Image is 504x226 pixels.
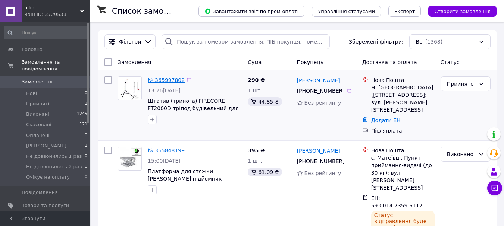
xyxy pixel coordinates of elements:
[312,6,381,17] button: Управління статусами
[394,9,415,14] span: Експорт
[371,195,423,209] span: ЕН: 59 0014 7359 6117
[26,101,49,107] span: Прийняті
[318,9,375,14] span: Управління статусами
[26,121,51,128] span: Скасовані
[148,98,238,119] a: Штатив (тринога) FIRECORE FT2000D тріпод будівельний для лазерного рівня 2,2 м
[148,77,185,83] a: № 365997802
[26,111,49,118] span: Виконані
[118,59,151,65] span: Замовлення
[421,8,497,14] a: Створити замовлення
[441,59,460,65] span: Статус
[248,77,265,83] span: 290 ₴
[22,79,53,85] span: Замовлення
[77,111,87,118] span: 1245
[148,158,181,164] span: 15:00[DATE]
[295,156,346,166] div: [PHONE_NUMBER]
[304,100,341,106] span: Без рейтингу
[118,147,142,171] a: Фото товару
[118,76,142,100] a: Фото товару
[371,117,401,123] a: Додати ЕН
[371,84,435,114] div: м. [GEOGRAPHIC_DATA] ([STREET_ADDRESS]: вул. [PERSON_NAME][STREET_ADDRESS]
[447,150,475,158] div: Виконано
[204,8,298,15] span: Завантажити звіт по пром-оплаті
[26,143,66,149] span: [PERSON_NAME]
[79,121,87,128] span: 121
[371,76,435,84] div: Нова Пошта
[22,202,69,209] span: Товари та послуги
[24,4,80,11] span: fillin
[428,6,497,17] button: Створити замовлення
[85,163,87,170] span: 0
[297,59,323,65] span: Покупець
[304,170,341,176] span: Без рейтингу
[24,11,90,18] div: Ваш ID: 3729533
[349,38,403,45] span: Збережені фільтри:
[26,163,82,170] span: Не дозвонились 2 раз
[198,6,304,17] button: Завантажити звіт по пром-оплаті
[112,7,188,16] h1: Список замовлень
[248,168,282,176] div: 61.09 ₴
[85,153,87,160] span: 0
[26,132,50,139] span: Оплачені
[248,59,262,65] span: Cума
[26,90,37,97] span: Нові
[85,174,87,181] span: 0
[22,46,43,53] span: Головна
[22,59,90,72] span: Замовлення та повідомлення
[118,147,141,170] img: Фото товару
[26,153,82,160] span: Не дозвонились 1 раз
[148,168,222,189] a: Платформа для стяжки [PERSON_NAME] підйомник нівеліра рівня мікроліфт
[371,154,435,191] div: с. Матеївці, Пункт приймання-видачі (до 30 кг): вул. [PERSON_NAME][STREET_ADDRESS]
[162,34,330,49] input: Пошук за номером замовлення, ПІБ покупця, номером телефону, Email, номером накладної
[248,97,282,106] div: 44.85 ₴
[85,143,87,149] span: 1
[297,147,340,155] a: [PERSON_NAME]
[295,86,346,96] div: [PHONE_NUMBER]
[148,147,185,153] a: № 365848199
[447,80,475,88] div: Прийнято
[248,158,262,164] span: 1 шт.
[22,189,58,196] span: Повідомлення
[148,87,181,93] span: 13:26[DATE]
[248,147,265,153] span: 395 ₴
[248,87,262,93] span: 1 шт.
[85,132,87,139] span: 0
[26,174,70,181] span: Очікує на оплату
[434,9,491,14] span: Створити замовлення
[85,101,87,107] span: 1
[388,6,421,17] button: Експорт
[416,38,423,45] span: Всі
[119,38,141,45] span: Фільтри
[425,39,443,45] span: (1368)
[371,127,435,134] div: Післяплата
[362,59,417,65] span: Доставка та оплата
[371,147,435,154] div: Нова Пошта
[85,90,87,97] span: 0
[118,77,141,100] img: Фото товару
[4,26,88,39] input: Пошук
[487,181,502,195] button: Чат з покупцем
[297,77,340,84] a: [PERSON_NAME]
